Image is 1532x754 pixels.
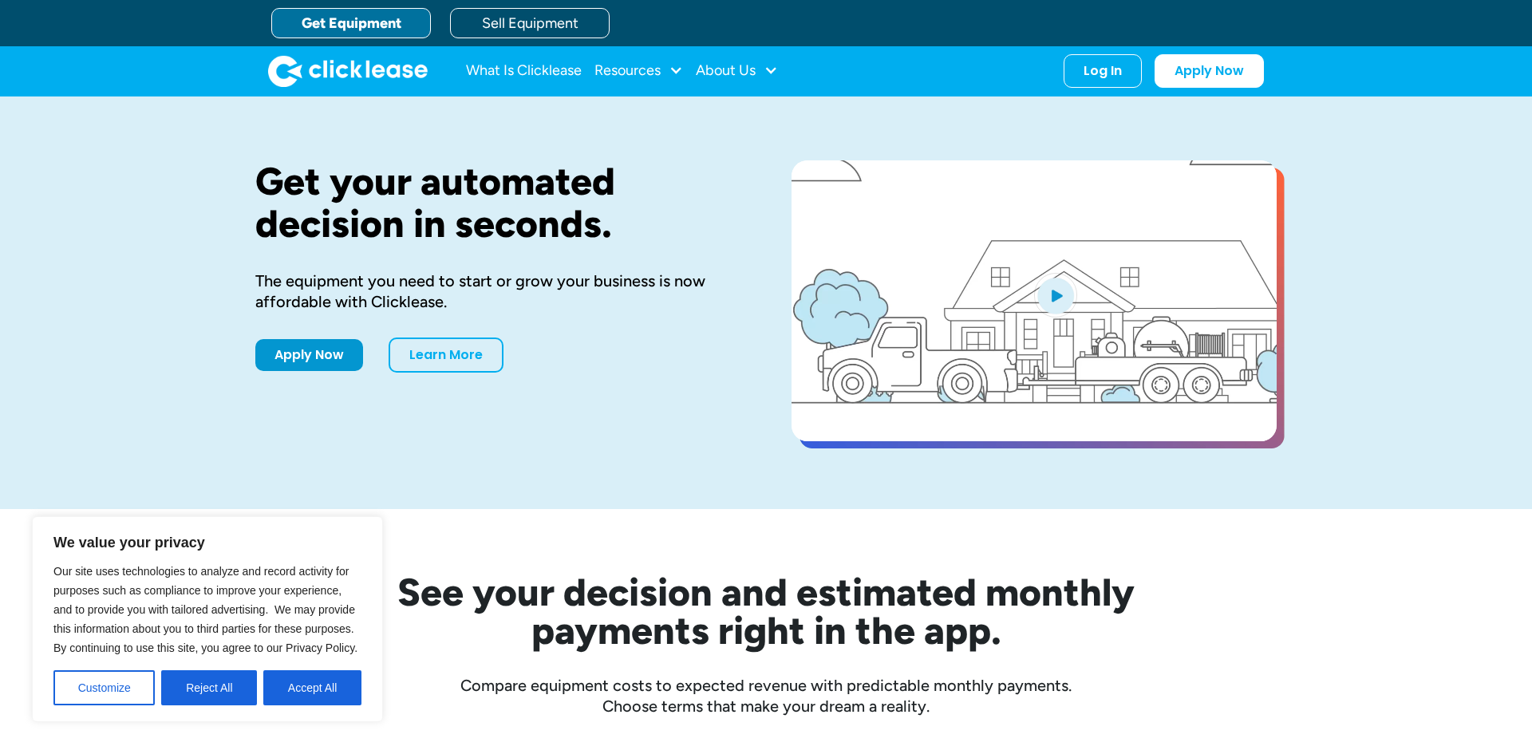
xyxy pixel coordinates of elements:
div: Compare equipment costs to expected revenue with predictable monthly payments. Choose terms that ... [255,675,1277,716]
p: We value your privacy [53,533,361,552]
div: About Us [696,55,778,87]
h2: See your decision and estimated monthly payments right in the app. [319,573,1213,649]
div: We value your privacy [32,516,383,722]
button: Reject All [161,670,257,705]
a: Apply Now [255,339,363,371]
a: home [268,55,428,87]
button: Customize [53,670,155,705]
img: Clicklease logo [268,55,428,87]
div: Log In [1084,63,1122,79]
div: Resources [594,55,683,87]
div: The equipment you need to start or grow your business is now affordable with Clicklease. [255,270,740,312]
a: Learn More [389,338,503,373]
h1: Get your automated decision in seconds. [255,160,740,245]
a: open lightbox [792,160,1277,441]
a: Apply Now [1155,54,1264,88]
button: Accept All [263,670,361,705]
a: Get Equipment [271,8,431,38]
a: What Is Clicklease [466,55,582,87]
span: Our site uses technologies to analyze and record activity for purposes such as compliance to impr... [53,565,357,654]
a: Sell Equipment [450,8,610,38]
img: Blue play button logo on a light blue circular background [1034,273,1077,318]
